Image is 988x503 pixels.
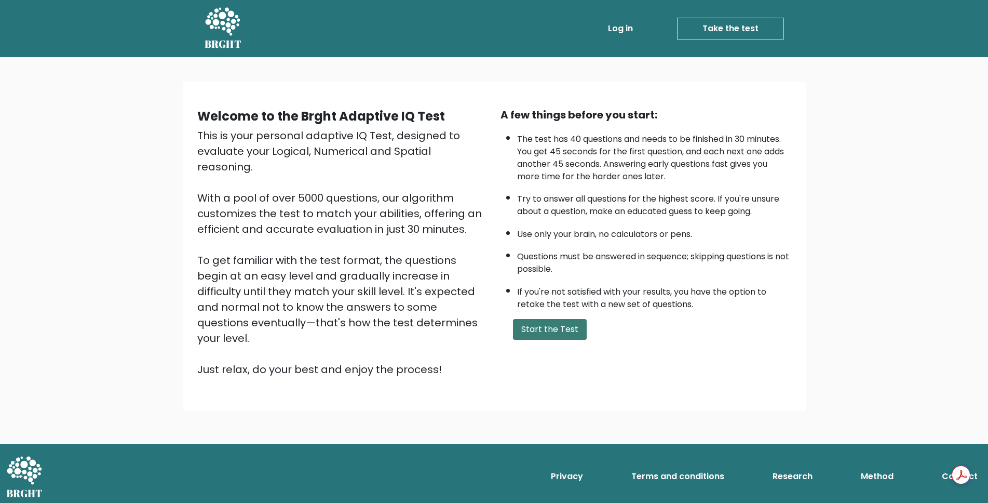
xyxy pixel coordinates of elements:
[517,188,791,218] li: Try to answer all questions for the highest score. If you're unsure about a question, make an edu...
[205,38,242,50] h5: BRGHT
[677,18,784,39] a: Take the test
[547,466,587,487] a: Privacy
[197,108,445,125] b: Welcome to the Brght Adaptive IQ Test
[627,466,728,487] a: Terms and conditions
[197,128,488,377] div: This is your personal adaptive IQ Test, designed to evaluate your Logical, Numerical and Spatial ...
[938,466,982,487] a: Contact
[857,466,898,487] a: Method
[205,4,242,53] a: BRGHT
[604,18,637,39] a: Log in
[500,107,791,123] div: A few things before you start:
[517,128,791,183] li: The test has 40 questions and needs to be finished in 30 minutes. You get 45 seconds for the firs...
[517,245,791,275] li: Questions must be answered in sequence; skipping questions is not possible.
[517,223,791,241] li: Use only your brain, no calculators or pens.
[513,319,587,340] button: Start the Test
[517,281,791,311] li: If you're not satisfied with your results, you have the option to retake the test with a new set ...
[768,466,817,487] a: Research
